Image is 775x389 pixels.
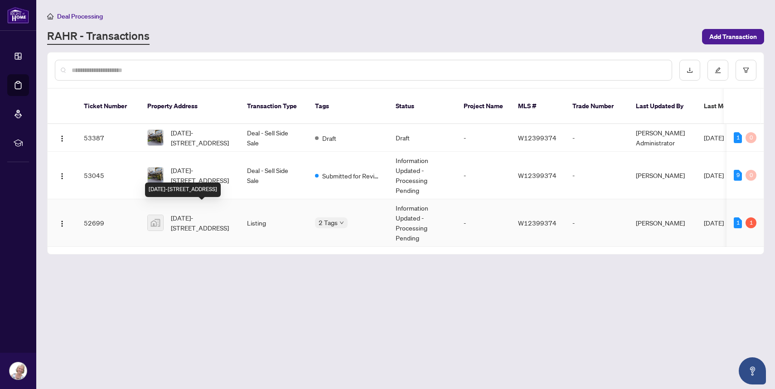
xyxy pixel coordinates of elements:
[679,60,700,81] button: download
[704,171,724,179] span: [DATE]
[388,152,456,199] td: Information Updated - Processing Pending
[511,89,565,124] th: MLS #
[565,152,629,199] td: -
[702,29,764,44] button: Add Transaction
[240,124,308,152] td: Deal - Sell Side Sale
[240,152,308,199] td: Deal - Sell Side Sale
[319,217,338,228] span: 2 Tags
[518,219,557,227] span: W12399374
[715,67,721,73] span: edit
[456,199,511,247] td: -
[704,134,724,142] span: [DATE]
[518,134,557,142] span: W12399374
[339,221,344,225] span: down
[77,89,140,124] th: Ticket Number
[388,199,456,247] td: Information Updated - Processing Pending
[629,199,697,247] td: [PERSON_NAME]
[58,135,66,142] img: Logo
[736,60,756,81] button: filter
[456,89,511,124] th: Project Name
[739,357,766,384] button: Open asap
[565,124,629,152] td: -
[734,132,742,143] div: 1
[746,217,756,228] div: 1
[322,171,381,181] span: Submitted for Review
[171,213,232,233] span: [DATE]-[STREET_ADDRESS]
[55,130,69,145] button: Logo
[145,182,221,197] div: [DATE]-[STREET_ADDRESS]
[629,152,697,199] td: [PERSON_NAME]
[148,215,163,231] img: thumbnail-img
[456,124,511,152] td: -
[10,362,27,379] img: Profile Icon
[322,133,336,143] span: Draft
[47,13,53,19] span: home
[58,173,66,180] img: Logo
[388,124,456,152] td: Draft
[456,152,511,199] td: -
[518,171,557,179] span: W12399374
[148,168,163,183] img: thumbnail-img
[704,219,724,227] span: [DATE]
[171,128,232,148] span: [DATE]-[STREET_ADDRESS]
[57,12,103,20] span: Deal Processing
[58,220,66,227] img: Logo
[171,165,232,185] span: [DATE]-[STREET_ADDRESS]
[55,168,69,182] button: Logo
[743,67,749,73] span: filter
[77,199,140,247] td: 52699
[148,130,163,145] img: thumbnail-img
[565,199,629,247] td: -
[77,152,140,199] td: 53045
[55,216,69,230] button: Logo
[240,199,308,247] td: Listing
[140,89,240,124] th: Property Address
[47,29,150,45] a: RAHR - Transactions
[388,89,456,124] th: Status
[308,89,388,124] th: Tags
[734,217,742,228] div: 1
[565,89,629,124] th: Trade Number
[746,170,756,181] div: 0
[704,101,759,111] span: Last Modified Date
[709,29,757,44] span: Add Transaction
[707,60,728,81] button: edit
[734,170,742,181] div: 9
[77,124,140,152] td: 53387
[746,132,756,143] div: 0
[240,89,308,124] th: Transaction Type
[7,7,29,24] img: logo
[629,89,697,124] th: Last Updated By
[687,67,693,73] span: download
[629,124,697,152] td: [PERSON_NAME] Administrator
